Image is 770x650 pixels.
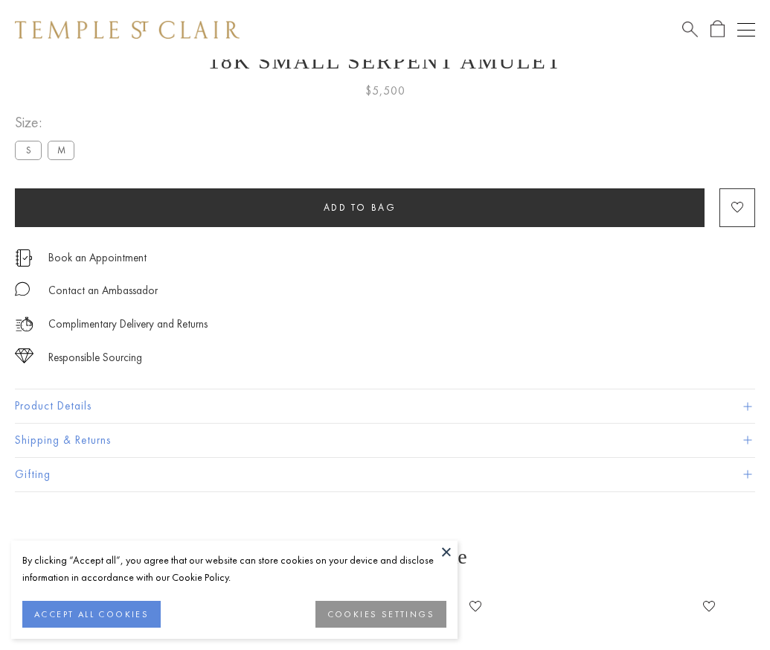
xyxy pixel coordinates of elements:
[15,141,42,159] label: S
[15,281,30,296] img: MessageIcon-01_2.svg
[48,281,158,300] div: Contact an Ambassador
[365,81,405,101] span: $5,500
[737,21,755,39] button: Open navigation
[48,315,208,334] p: Complimentary Delivery and Returns
[15,315,33,334] img: icon_delivery.svg
[15,424,755,457] button: Shipping & Returns
[15,389,755,423] button: Product Details
[682,20,698,39] a: Search
[15,110,80,135] span: Size:
[315,601,446,628] button: COOKIES SETTINGS
[15,348,33,363] img: icon_sourcing.svg
[48,249,147,266] a: Book an Appointment
[48,141,74,159] label: M
[22,552,446,586] div: By clicking “Accept all”, you agree that our website can store cookies on your device and disclos...
[15,458,755,491] button: Gifting
[15,21,240,39] img: Temple St. Clair
[15,188,705,227] button: Add to bag
[48,348,142,367] div: Responsible Sourcing
[15,48,755,74] h1: 18K Small Serpent Amulet
[324,201,397,214] span: Add to bag
[710,20,725,39] a: Open Shopping Bag
[15,249,33,267] img: icon_appointment.svg
[22,601,161,628] button: ACCEPT ALL COOKIES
